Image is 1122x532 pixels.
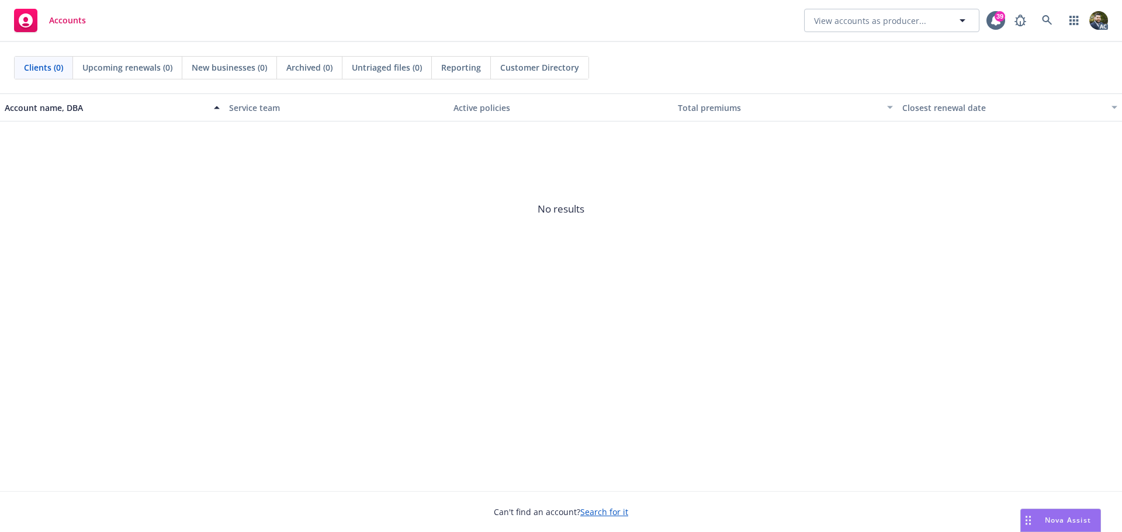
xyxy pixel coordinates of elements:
img: photo [1089,11,1108,30]
button: Total premiums [673,93,898,121]
div: Closest renewal date [902,102,1104,114]
div: Account name, DBA [5,102,207,114]
div: 39 [995,11,1005,22]
span: Nova Assist [1045,515,1091,525]
a: Search [1036,9,1059,32]
a: Search for it [580,506,628,517]
span: Reporting [441,61,481,74]
div: Active policies [453,102,669,114]
button: Active policies [449,93,673,121]
button: Closest renewal date [898,93,1122,121]
span: New businesses (0) [192,61,267,74]
a: Report a Bug [1009,9,1032,32]
a: Switch app [1062,9,1086,32]
div: Drag to move [1021,509,1036,531]
span: Upcoming renewals (0) [82,61,172,74]
span: Clients (0) [24,61,63,74]
span: Can't find an account? [494,506,628,518]
button: View accounts as producer... [804,9,979,32]
span: View accounts as producer... [814,15,926,27]
a: Accounts [9,4,91,37]
button: Service team [224,93,449,121]
span: Archived (0) [286,61,333,74]
span: Accounts [49,16,86,25]
div: Service team [229,102,444,114]
span: Untriaged files (0) [352,61,422,74]
span: Customer Directory [500,61,579,74]
button: Nova Assist [1020,509,1101,532]
div: Total premiums [678,102,880,114]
